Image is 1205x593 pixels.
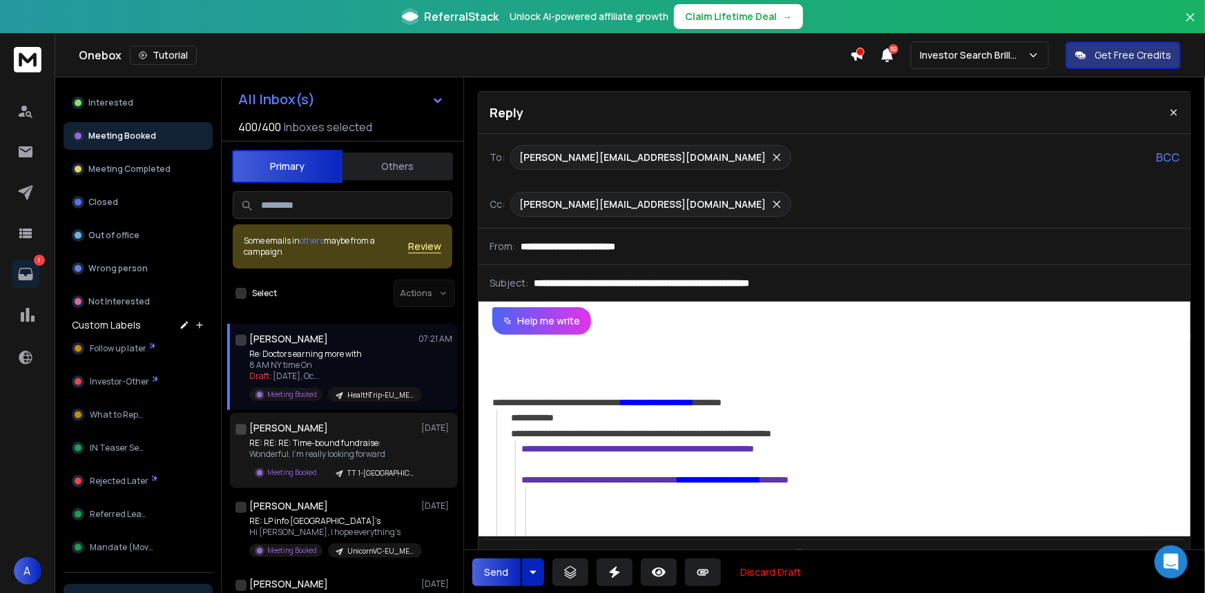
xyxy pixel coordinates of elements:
a: 1 [12,260,39,288]
p: Meeting Completed [88,164,171,175]
p: From: [490,240,515,253]
span: ReferralStack [424,8,499,25]
button: IN Teaser Sent [64,434,213,462]
span: What to Reply [90,409,144,420]
button: Italic (Ctrl+I) [614,543,640,570]
p: Investor Search Brillwood [920,48,1028,62]
p: [DATE] [421,500,452,512]
p: [PERSON_NAME][EMAIL_ADDRESS][DOMAIN_NAME] [519,150,766,164]
h1: All Inbox(s) [238,93,315,106]
button: A [14,557,41,585]
p: UnicornVC-EU_MENA_Afr [347,546,414,556]
p: Re: Doctors earning more with [249,349,415,360]
button: Claim Lifetime Deal→ [674,4,803,29]
p: Meeting Booked [88,130,156,142]
button: Interested [64,89,213,117]
button: Bold (Ctrl+B) [585,543,611,570]
p: Meeting Booked [267,545,317,556]
button: Help me write [492,307,591,335]
span: 400 / 400 [238,119,281,135]
p: Hi [PERSON_NAME], I hope everything’s [249,527,415,538]
span: others [300,235,324,246]
p: Unlock AI-powered affiliate growth [510,10,668,23]
span: 50 [889,44,898,54]
p: [DATE] [421,422,452,434]
p: TT 1-[GEOGRAPHIC_DATA] [347,468,414,478]
p: Subject: [490,276,528,290]
button: Review [408,240,441,253]
button: Others [343,151,453,182]
span: Mandate (Move) [90,542,157,553]
button: Code View [822,543,849,570]
p: Not Interested [88,296,150,307]
button: AI Rephrase [483,543,579,570]
label: Select [252,288,277,299]
p: RE: LP info [GEOGRAPHIC_DATA]’s [249,516,415,527]
h1: [PERSON_NAME] [249,577,328,591]
h1: [PERSON_NAME] [249,421,328,435]
button: Wrong person [64,255,213,282]
p: 07:21 AM [418,333,452,344]
p: [PERSON_NAME][EMAIL_ADDRESS][DOMAIN_NAME] [519,197,766,211]
button: Insert Image (Ctrl+P) [733,543,759,570]
button: More Text [672,543,698,570]
p: Interested [88,97,133,108]
button: Discard Draft [729,558,812,586]
h3: Custom Labels [72,318,141,332]
button: Insert Link (Ctrl+K) [704,543,730,570]
span: IN Teaser Sent [90,443,148,454]
span: → [782,10,792,23]
button: Referred Leads [64,500,213,528]
p: Meeting Booked [267,467,317,478]
h1: [PERSON_NAME] [249,499,328,513]
span: Referred Leads [90,509,151,520]
button: Closed [64,188,213,216]
button: Underline (Ctrl+U) [643,543,669,570]
div: Open Intercom Messenger [1155,545,1188,579]
p: Out of office [88,230,139,241]
span: Draft: [249,370,271,382]
button: Tutorial [130,46,197,65]
p: Get Free Credits [1095,48,1171,62]
button: Emoticons [762,543,788,570]
button: Meeting Completed [64,155,213,183]
button: Investor-Other [64,368,213,396]
h1: [PERSON_NAME] [249,332,328,346]
p: Meeting Booked [267,389,317,400]
p: Reply [490,103,523,122]
p: Wrong person [88,263,148,274]
div: Some emails in maybe from a campaign [244,235,408,257]
button: Get Free Credits [1066,41,1181,69]
button: Primary [232,150,343,183]
p: 1 [34,255,45,266]
button: Close banner [1182,8,1199,41]
h3: Inboxes selected [284,119,372,135]
button: Signature [791,543,817,570]
p: Wonderful. I'm really looking forward [249,449,415,460]
button: Meeting Booked [64,122,213,150]
span: [DATE], Oc ... [273,370,320,382]
p: To: [490,150,505,164]
span: Follow up later [90,343,146,354]
div: Onebox [79,46,850,65]
button: Mandate (Move) [64,534,213,561]
button: Not Interested [64,288,213,315]
p: HealthTrip-EU_MENA_Afr 3 [347,390,414,400]
button: Rejected Later [64,467,213,495]
p: Cc: [490,197,505,211]
p: BCC [1156,149,1179,166]
p: 8 AM NY time On [249,360,415,371]
span: Investor-Other [90,376,149,387]
button: Follow up later [64,335,213,362]
button: All Inbox(s) [227,86,455,113]
p: [DATE] [421,579,452,590]
p: RE: RE: RE: Time-bound fundraise: [249,438,415,449]
button: Out of office [64,222,213,249]
span: Rejected Later [90,476,148,487]
button: What to Reply [64,401,213,429]
p: Closed [88,197,118,208]
button: Send [472,558,521,586]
